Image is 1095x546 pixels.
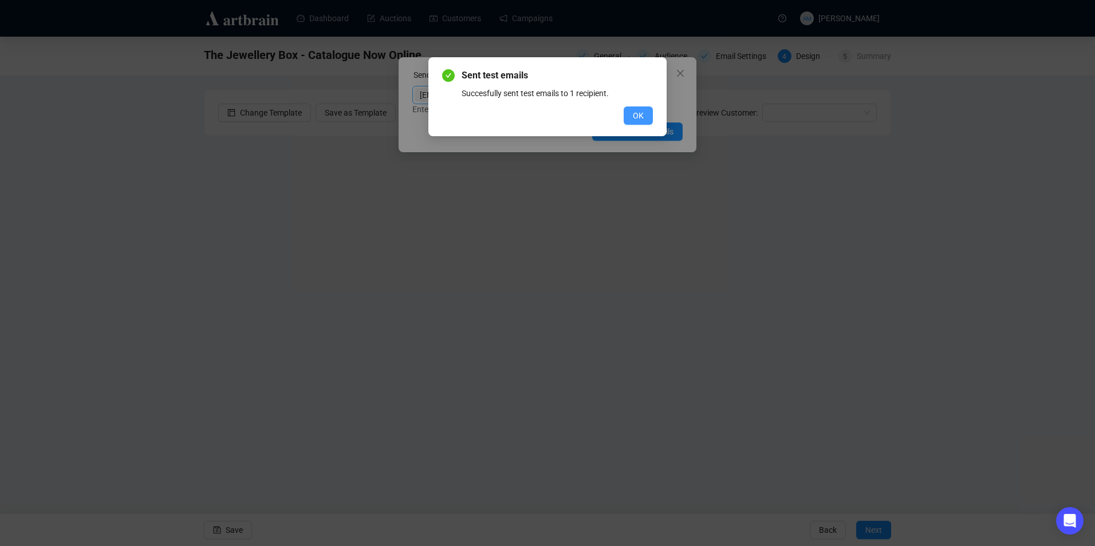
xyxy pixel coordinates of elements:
[1056,507,1084,535] div: Open Intercom Messenger
[442,69,455,82] span: check-circle
[633,109,644,122] span: OK
[624,106,653,125] button: OK
[462,87,653,100] div: Succesfully sent test emails to 1 recipient.
[462,69,653,82] span: Sent test emails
